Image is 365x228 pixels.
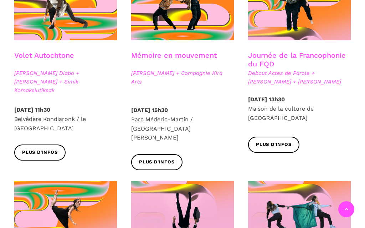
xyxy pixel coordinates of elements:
span: Debout Actes de Parole + [PERSON_NAME] + [PERSON_NAME] [248,69,351,86]
a: Mémoire en mouvement [131,51,217,60]
strong: [DATE] 15h30 [131,107,168,113]
span: Plus d'infos [22,149,58,156]
p: Belvédère Kondiaronk / le [GEOGRAPHIC_DATA] [14,105,117,133]
span: Plus d'infos [139,158,175,166]
span: Plus d'infos [256,141,292,148]
strong: [DATE] 13h30 [248,96,285,103]
p: Parc Médéric-Martin / [GEOGRAPHIC_DATA][PERSON_NAME] [131,106,234,142]
a: Volet Autochtone [14,51,74,60]
a: Plus d'infos [14,145,66,161]
a: Plus d'infos [248,137,299,153]
span: [PERSON_NAME] + Compagnie Kira Arts [131,69,234,86]
a: Journée de la Francophonie du FQD [248,51,346,68]
a: Plus d'infos [131,154,182,170]
strong: [DATE] 11h30 [14,106,50,113]
p: Maison de la culture de [GEOGRAPHIC_DATA] [248,95,351,122]
span: [PERSON_NAME] Diabo + [PERSON_NAME] + Simik Komaksiutiksak [14,69,117,95]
